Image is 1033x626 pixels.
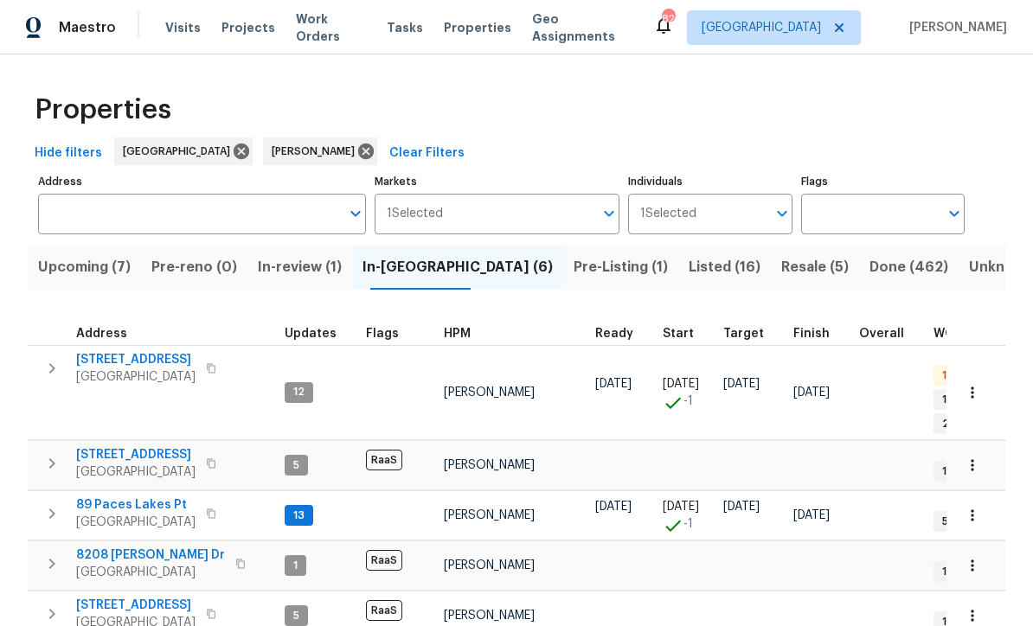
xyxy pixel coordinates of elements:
div: Target renovation project end date [723,328,780,340]
button: Open [942,201,966,226]
label: Flags [801,176,965,187]
span: Address [76,328,127,340]
span: [GEOGRAPHIC_DATA] [702,19,821,36]
span: Maestro [59,19,116,36]
span: Tasks [387,22,423,34]
span: [STREET_ADDRESS] [76,351,196,368]
div: Earliest renovation start date (first business day after COE or Checkout) [595,328,649,340]
span: [STREET_ADDRESS] [76,597,196,614]
span: [GEOGRAPHIC_DATA] [76,564,225,581]
span: 1 [286,559,305,573]
span: Resale (5) [781,255,849,279]
div: 82 [662,10,674,28]
span: Clear Filters [389,143,465,164]
span: RaaS [366,450,402,470]
span: [PERSON_NAME] [444,559,535,572]
span: Start [663,328,694,340]
span: [PERSON_NAME] [444,386,535,399]
span: 1 Selected [640,207,696,221]
span: [PERSON_NAME] [902,19,1007,36]
span: Upcoming (7) [38,255,131,279]
span: Work Orders [296,10,366,45]
label: Markets [375,176,620,187]
span: 1 WIP [935,464,974,479]
span: HPM [444,328,471,340]
button: Open [770,201,794,226]
span: [PERSON_NAME] [444,509,535,521]
span: [STREET_ADDRESS] [76,446,196,463]
span: 89 Paces Lakes Pt [76,496,196,514]
span: [DATE] [723,501,760,513]
span: [DATE] [663,501,699,513]
span: [DATE] [595,378,632,390]
span: -1 [683,393,693,410]
span: 1 QC [935,368,972,383]
span: Finish [793,328,830,340]
span: Projects [221,19,275,36]
span: Target [723,328,764,340]
span: WO Completion [934,328,1029,340]
div: [PERSON_NAME] [263,137,377,165]
span: [DATE] [595,501,632,513]
span: Geo Assignments [532,10,632,45]
span: 12 [286,385,311,399]
span: [PERSON_NAME] [444,610,535,622]
span: -1 [683,515,693,533]
span: Properties [35,101,171,118]
span: Hide filters [35,143,102,164]
td: Project started 1 days early [656,491,716,540]
span: Pre-reno (0) [151,255,237,279]
button: Clear Filters [382,137,472,169]
span: [DATE] [793,509,830,521]
span: [DATE] [663,378,699,390]
div: Days past target finish date [859,328,920,340]
span: [GEOGRAPHIC_DATA] [123,143,237,160]
span: Properties [444,19,511,36]
span: [DATE] [723,378,760,390]
label: Individuals [628,176,792,187]
span: Flags [366,328,399,340]
span: Ready [595,328,633,340]
button: Open [597,201,621,226]
div: [GEOGRAPHIC_DATA] [114,137,253,165]
span: [PERSON_NAME] [272,143,362,160]
div: Projected renovation finish date [793,328,845,340]
span: 1 WIP [935,565,974,579]
span: 5 [286,458,306,473]
span: 5 WIP [935,514,976,529]
span: 5 [286,609,306,623]
span: Pre-Listing (1) [574,255,668,279]
button: Open [343,201,368,226]
span: [DATE] [793,386,830,399]
span: 2 Accepted [935,417,1011,431]
span: RaaS [366,550,402,571]
span: 1 Selected [387,207,443,221]
span: Updates [285,328,337,340]
td: Project started 1 days early [656,345,716,440]
div: Actual renovation start date [663,328,709,340]
span: [GEOGRAPHIC_DATA] [76,514,196,531]
span: [GEOGRAPHIC_DATA] [76,368,196,386]
span: Visits [165,19,201,36]
span: [GEOGRAPHIC_DATA] [76,463,196,481]
span: [PERSON_NAME] [444,459,535,471]
span: 1 Sent [935,393,981,407]
button: Hide filters [28,137,109,169]
label: Address [38,176,366,187]
span: In-[GEOGRAPHIC_DATA] (6) [363,255,553,279]
span: Done (462) [869,255,948,279]
span: Overall [859,328,904,340]
span: 13 [286,508,311,523]
span: Listed (16) [689,255,760,279]
span: 8208 [PERSON_NAME] Dr [76,546,225,564]
span: In-review (1) [258,255,342,279]
span: RaaS [366,600,402,621]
